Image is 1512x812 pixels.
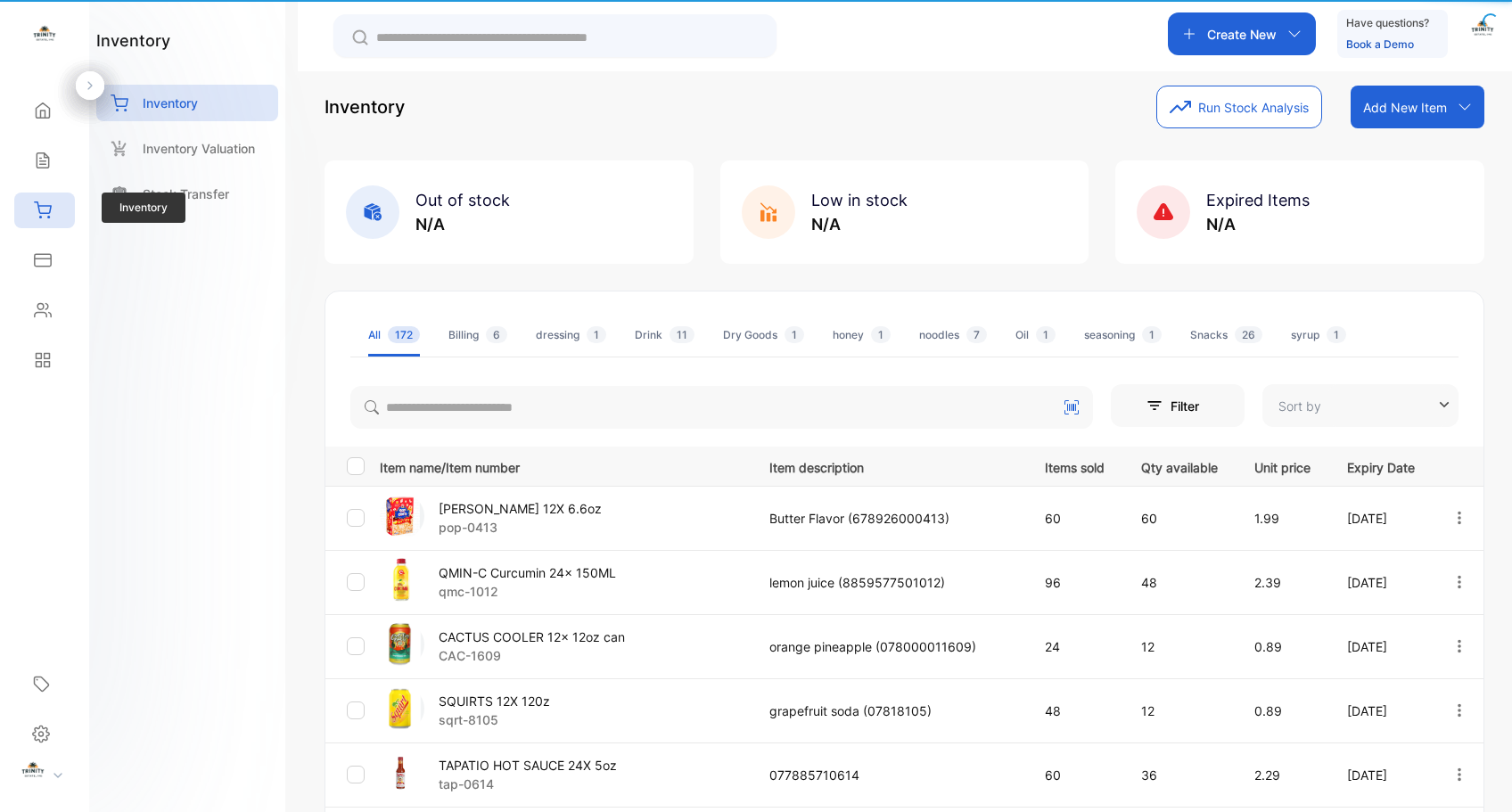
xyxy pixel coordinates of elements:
[1141,455,1218,477] p: Qty available
[380,750,424,795] img: item
[380,622,424,667] img: item
[1363,98,1447,117] p: Add New Item
[919,327,987,343] div: noodles
[871,326,891,343] span: 1
[769,766,1008,784] p: 077885710614
[96,29,170,53] h1: inventory
[486,326,507,343] span: 6
[1347,573,1415,592] p: [DATE]
[1262,384,1459,427] button: Sort by
[1347,701,1415,720] p: [DATE]
[723,327,804,343] div: Dry Goods
[1045,701,1105,720] p: 48
[388,326,420,343] span: 172
[1045,573,1105,592] p: 96
[1254,703,1282,718] span: 0.89
[635,327,694,343] div: Drink
[1254,455,1311,477] p: Unit price
[439,499,602,518] p: [PERSON_NAME] 12X 6.6oz
[1036,326,1056,343] span: 1
[1235,326,1262,343] span: 26
[1045,766,1105,784] p: 60
[102,193,185,223] span: Inventory
[96,85,278,121] a: Inventory
[439,756,617,775] p: TAPATIO HOT SAUCE 24X 5oz
[1190,327,1262,343] div: Snacks
[1347,766,1415,784] p: [DATE]
[769,509,1008,528] p: Butter Flavor (678926000413)
[966,326,987,343] span: 7
[1254,575,1281,590] span: 2.39
[1346,37,1414,51] a: Book a Demo
[1254,511,1279,526] span: 1.99
[439,582,616,601] p: qmc-1012
[1141,701,1218,720] p: 12
[439,563,616,582] p: QMIN-C Curcumin 24x 150ML
[1168,12,1316,55] button: Create New
[811,212,908,236] p: N/A
[1327,326,1346,343] span: 1
[1207,25,1277,44] p: Create New
[1254,767,1280,783] span: 2.29
[1142,326,1162,343] span: 1
[1141,637,1218,656] p: 12
[1347,455,1415,477] p: Expiry Date
[1045,509,1105,528] p: 60
[769,701,1008,720] p: grapefruit soda (07818105)
[439,518,602,537] p: pop-0413
[380,558,424,603] img: item
[1141,509,1218,528] p: 60
[415,212,510,236] p: N/A
[1141,573,1218,592] p: 48
[96,130,278,167] a: Inventory Valuation
[143,94,198,112] p: Inventory
[439,692,550,710] p: SQUIRTS 12X 120z
[1045,455,1105,477] p: Items sold
[1084,327,1162,343] div: seasoning
[143,185,229,203] p: Stock Transfer
[439,646,625,665] p: CAC-1609
[670,326,694,343] span: 11
[439,627,625,646] p: CACTUS COOLER 12x 12oz can
[785,326,804,343] span: 1
[20,759,46,786] img: profile
[1045,637,1105,656] p: 24
[14,7,68,61] button: Open LiveChat chat widget
[769,637,1008,656] p: orange pineapple (078000011609)
[380,455,747,477] p: Item name/Item number
[415,191,510,209] span: Out of stock
[380,686,424,731] img: item
[1346,14,1429,32] p: Have questions?
[769,573,1008,592] p: lemon juice (8859577501012)
[31,23,58,50] img: logo
[1254,639,1282,654] span: 0.89
[1015,327,1056,343] div: Oil
[1291,327,1346,343] div: syrup
[1469,12,1496,55] button: avatar
[448,327,507,343] div: Billing
[1347,509,1415,528] p: [DATE]
[833,327,891,343] div: honey
[325,94,405,120] p: Inventory
[1469,18,1496,45] img: avatar
[1206,191,1310,209] span: Expired Items
[368,327,420,343] div: All
[143,139,255,158] p: Inventory Valuation
[811,191,908,209] span: Low in stock
[1156,86,1322,128] button: Run Stock Analysis
[439,710,550,729] p: sqrt-8105
[1347,637,1415,656] p: [DATE]
[1141,766,1218,784] p: 36
[439,775,617,793] p: tap-0614
[587,326,606,343] span: 1
[1278,397,1321,415] p: Sort by
[96,176,278,212] a: Stock Transfer
[1206,212,1310,236] p: N/A
[380,494,424,538] img: item
[536,327,606,343] div: dressing
[769,455,1008,477] p: Item description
